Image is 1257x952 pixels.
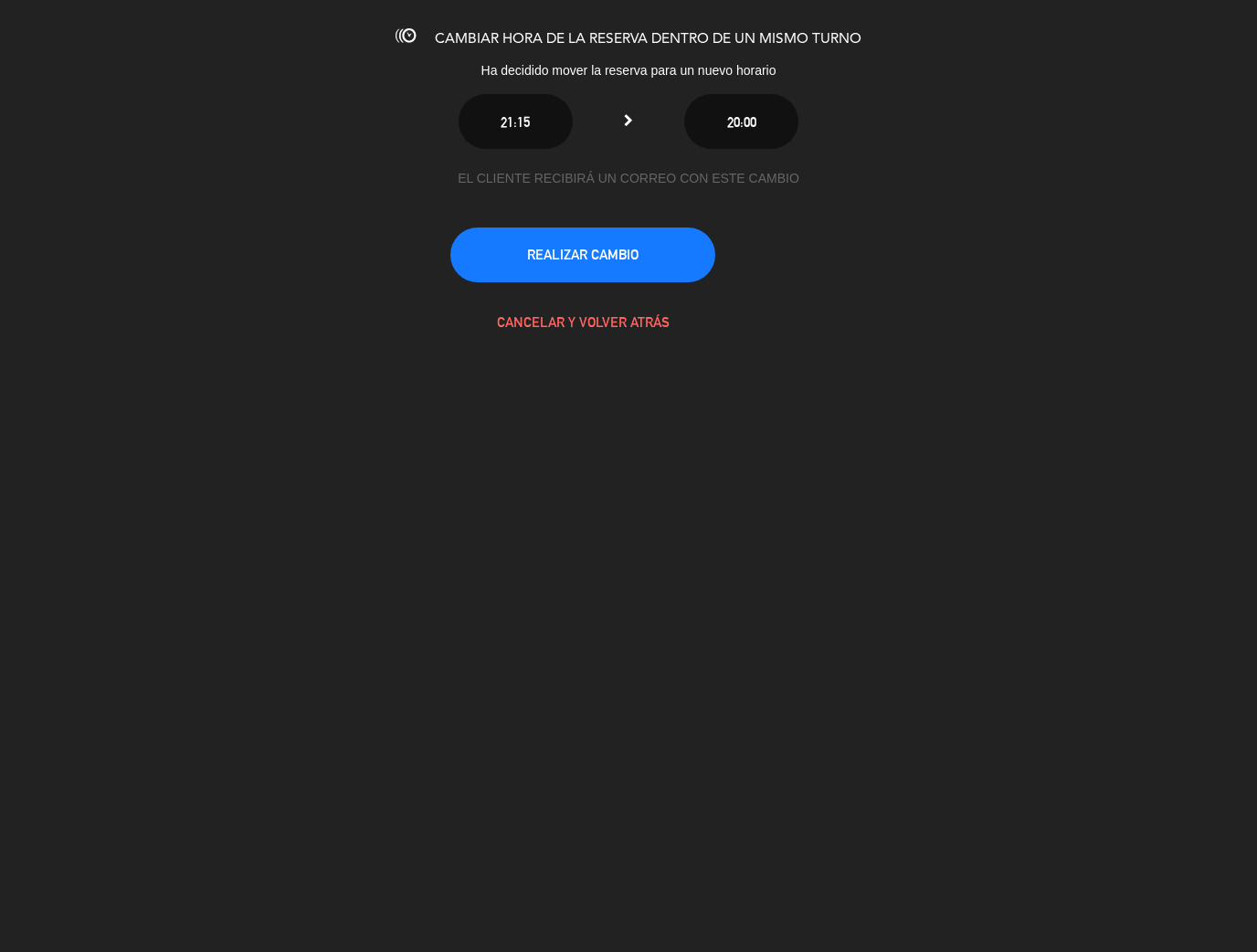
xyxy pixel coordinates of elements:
[450,295,715,350] button: CANCELAR Y VOLVER ATRÁS
[459,94,573,149] button: 21:15
[727,114,756,130] span: 20:00
[435,32,861,47] span: CAMBIAR HORA DE LA RESERVA DENTRO DE UN MISMO TURNO
[501,114,530,130] span: 21:15
[684,94,798,149] button: 20:00
[450,168,807,189] div: EL CLIENTE RECIBIRÁ UN CORREO CON ESTE CAMBIO
[327,60,930,81] div: Ha decidido mover la reserva para un nuevo horario
[450,227,715,282] button: REALIZAR CAMBIO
